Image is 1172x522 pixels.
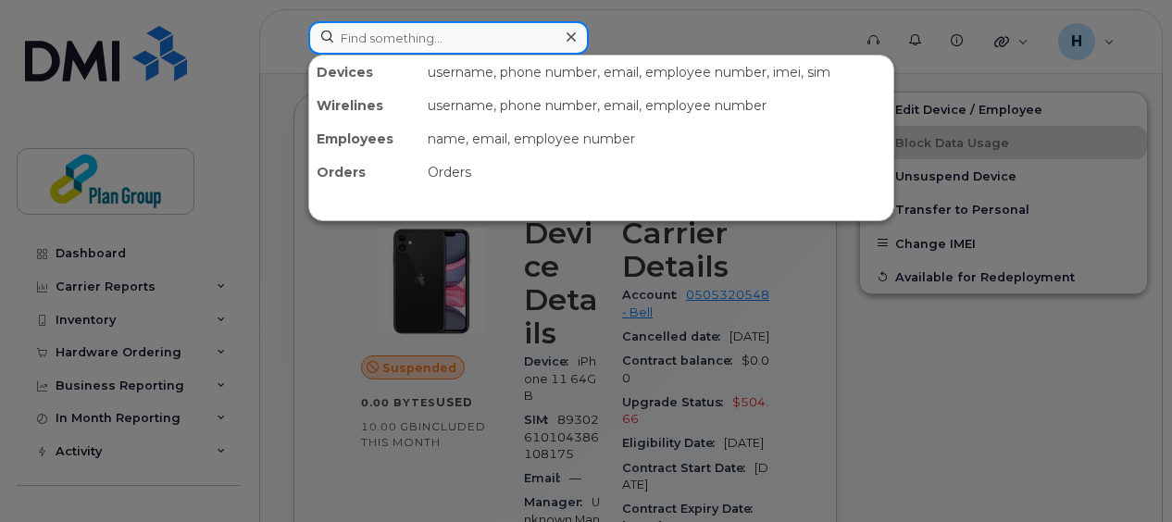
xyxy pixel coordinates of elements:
div: Devices [309,56,420,89]
div: name, email, employee number [420,122,893,155]
div: username, phone number, email, employee number, imei, sim [420,56,893,89]
div: username, phone number, email, employee number [420,89,893,122]
div: Employees [309,122,420,155]
input: Find something... [308,21,589,55]
div: Orders [420,155,893,189]
div: Wirelines [309,89,420,122]
div: Orders [309,155,420,189]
